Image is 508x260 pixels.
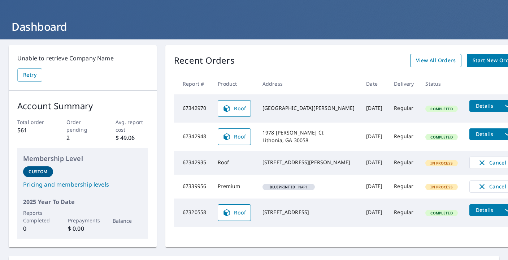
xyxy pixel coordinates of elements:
[388,175,420,199] td: Regular
[23,209,53,224] p: Reports Completed
[262,159,355,166] div: [STREET_ADDRESS][PERSON_NAME]
[416,56,456,65] span: View All Orders
[116,133,148,142] p: $ 49.06
[426,135,457,140] span: Completed
[17,68,42,82] button: Retry
[388,73,420,94] th: Delivery
[212,151,257,175] td: Roof
[212,175,257,199] td: Premium
[474,131,495,137] span: Details
[360,151,388,175] td: [DATE]
[469,100,500,112] button: detailsBtn-67342970
[426,184,457,189] span: In Process
[469,128,500,140] button: detailsBtn-67342948
[23,154,142,163] p: Membership Level
[17,99,148,112] p: Account Summary
[218,128,251,145] a: Roof
[68,224,98,233] p: $ 0.00
[477,158,507,167] span: Cancel
[222,132,246,141] span: Roof
[388,199,420,227] td: Regular
[17,54,148,63] p: Unable to retrieve Company Name
[23,71,36,80] span: Retry
[218,100,251,117] a: Roof
[410,54,461,67] a: View All Orders
[257,73,361,94] th: Address
[426,106,457,111] span: Completed
[265,185,312,189] span: NAP1
[270,185,295,189] em: Blueprint ID
[474,206,495,213] span: Details
[426,161,457,166] span: In Process
[23,224,53,233] p: 0
[29,169,47,175] p: Custom
[474,102,495,109] span: Details
[360,94,388,123] td: [DATE]
[388,123,420,151] td: Regular
[174,73,212,94] th: Report #
[23,197,142,206] p: 2025 Year To Date
[174,94,212,123] td: 67342970
[222,104,246,113] span: Roof
[388,151,420,175] td: Regular
[360,199,388,227] td: [DATE]
[212,73,257,94] th: Product
[174,199,212,227] td: 67320558
[17,118,50,126] p: Total order
[222,208,246,217] span: Roof
[23,180,142,189] a: Pricing and membership levels
[262,129,355,144] div: 1978 [PERSON_NAME] Ct Lithonia, GA 30058
[9,19,499,34] h1: Dashboard
[174,54,235,67] p: Recent Orders
[17,126,50,135] p: 561
[66,118,99,133] p: Order pending
[174,123,212,151] td: 67342948
[360,73,388,94] th: Date
[174,151,212,175] td: 67342935
[113,217,143,225] p: Balance
[218,204,251,221] a: Roof
[388,94,420,123] td: Regular
[68,217,98,224] p: Prepayments
[469,204,500,216] button: detailsBtn-67320558
[66,133,99,142] p: 2
[477,182,507,191] span: Cancel
[262,105,355,112] div: [GEOGRAPHIC_DATA][PERSON_NAME]
[116,118,148,133] p: Avg. report cost
[262,209,355,216] div: [STREET_ADDRESS]
[420,73,464,94] th: Status
[360,123,388,151] td: [DATE]
[174,175,212,199] td: 67339956
[360,175,388,199] td: [DATE]
[426,210,457,216] span: Completed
